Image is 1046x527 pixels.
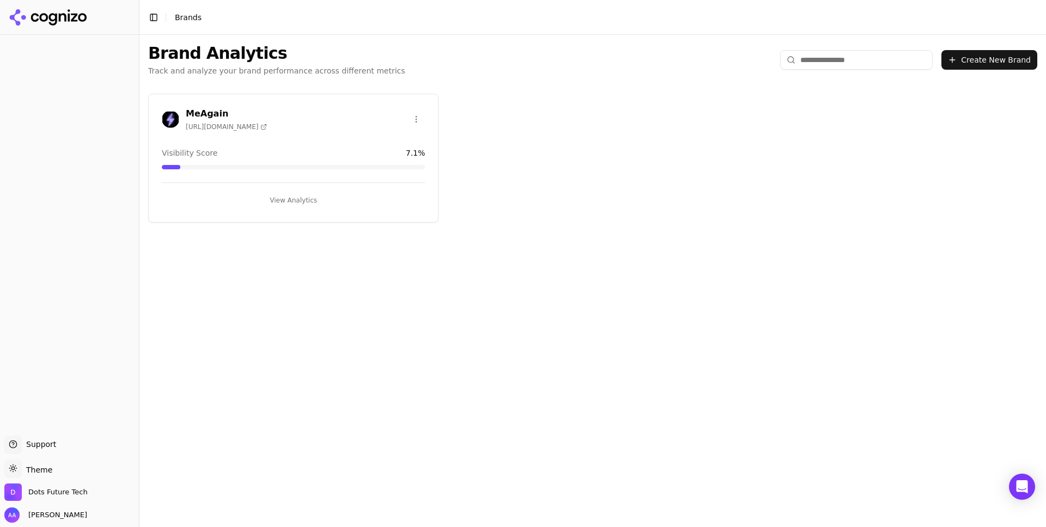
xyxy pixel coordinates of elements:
span: 7.1 % [406,148,425,158]
span: Visibility Score [162,148,217,158]
p: Track and analyze your brand performance across different metrics [148,65,405,76]
span: [PERSON_NAME] [24,510,87,520]
button: View Analytics [162,192,425,209]
span: Theme [22,465,52,474]
span: Brands [175,13,202,22]
span: Dots Future Tech [28,487,88,497]
button: Create New Brand [941,50,1037,70]
button: Open organization switcher [4,483,88,501]
h1: Brand Analytics [148,44,405,63]
nav: breadcrumb [175,12,202,23]
button: Open user button [4,507,87,523]
span: Support [22,439,56,450]
span: [URL][DOMAIN_NAME] [186,122,267,131]
h3: MeAgain [186,107,267,120]
img: Dots Future Tech [4,483,22,501]
img: MeAgain [162,111,179,128]
img: Ameer Asghar [4,507,20,523]
div: Open Intercom Messenger [1009,474,1035,500]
